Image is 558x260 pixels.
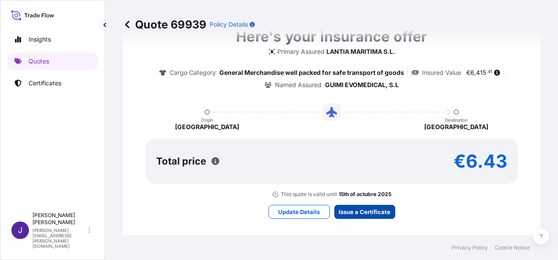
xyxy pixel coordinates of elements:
span: € [466,70,470,76]
p: Origin [201,117,213,123]
a: Quotes [7,53,98,70]
p: [GEOGRAPHIC_DATA] [175,123,239,131]
p: Cargo Category [170,68,216,77]
a: Certificates [7,74,98,92]
p: This quote is valid until [281,191,337,198]
p: Destination [445,117,468,123]
span: 41 [488,70,492,74]
p: Named Assured [275,81,322,89]
a: Insights [7,31,98,48]
button: Update Details [268,205,330,219]
p: LANTIA MARITIMA S.L. [326,47,395,56]
span: , [474,70,476,76]
a: Privacy Policy [452,244,488,251]
p: Insights [29,35,51,44]
p: [PERSON_NAME][EMAIL_ADDRESS][PERSON_NAME][DOMAIN_NAME] [32,228,87,249]
button: Issue a Certificate [334,205,395,219]
p: Primary Assured [277,47,325,56]
a: Cookie Notice [495,244,530,251]
p: GUIMI EVOMEDICAL, S.L [325,81,399,89]
p: Total price [156,157,206,165]
p: General Merchandise well packed for safe transport of goods [219,68,404,77]
p: Issue a Certificate [339,207,390,216]
span: 6 [470,70,474,76]
span: . [486,70,488,74]
span: 415 [476,70,486,76]
p: Quotes [29,57,49,66]
p: [PERSON_NAME] [PERSON_NAME] [32,212,87,226]
p: Quote 69939 [123,18,206,32]
p: Policy Details [210,20,248,29]
p: Certificates [29,79,61,88]
p: Update Details [278,207,320,216]
p: [GEOGRAPHIC_DATA] [424,123,488,131]
p: Insured Value [422,68,461,77]
p: 15th of octubre 2025 [339,191,391,198]
p: €6.43 [454,154,507,168]
span: J [18,226,22,235]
